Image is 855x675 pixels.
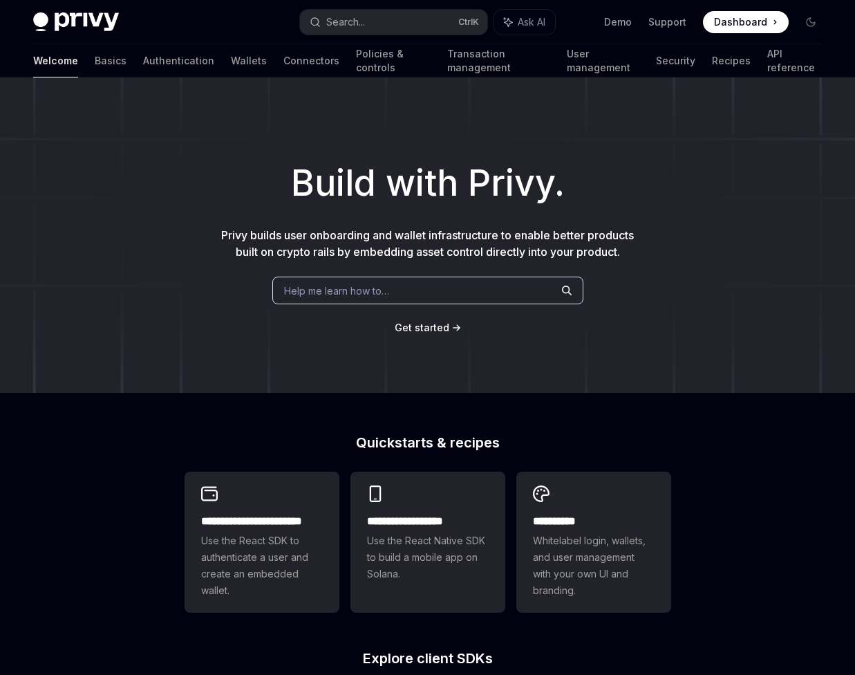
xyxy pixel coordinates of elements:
[494,10,555,35] button: Ask AI
[604,15,632,29] a: Demo
[231,44,267,77] a: Wallets
[33,12,119,32] img: dark logo
[656,44,695,77] a: Security
[516,472,671,613] a: **** *****Whitelabel login, wallets, and user management with your own UI and branding.
[22,156,833,210] h1: Build with Privy.
[284,284,389,298] span: Help me learn how to…
[447,44,550,77] a: Transaction management
[767,44,822,77] a: API reference
[367,533,489,582] span: Use the React Native SDK to build a mobile app on Solana.
[567,44,640,77] a: User management
[395,322,449,333] span: Get started
[518,15,545,29] span: Ask AI
[395,321,449,335] a: Get started
[221,228,634,259] span: Privy builds user onboarding and wallet infrastructure to enable better products built on crypto ...
[326,14,365,30] div: Search...
[300,10,488,35] button: Search...CtrlK
[458,17,479,28] span: Ctrl K
[356,44,431,77] a: Policies & controls
[95,44,126,77] a: Basics
[143,44,214,77] a: Authentication
[350,472,505,613] a: **** **** **** ***Use the React Native SDK to build a mobile app on Solana.
[283,44,339,77] a: Connectors
[533,533,655,599] span: Whitelabel login, wallets, and user management with your own UI and branding.
[185,651,671,665] h2: Explore client SDKs
[712,44,751,77] a: Recipes
[648,15,686,29] a: Support
[33,44,78,77] a: Welcome
[714,15,767,29] span: Dashboard
[185,436,671,450] h2: Quickstarts & recipes
[703,11,789,33] a: Dashboard
[800,11,822,33] button: Toggle dark mode
[201,533,323,599] span: Use the React SDK to authenticate a user and create an embedded wallet.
